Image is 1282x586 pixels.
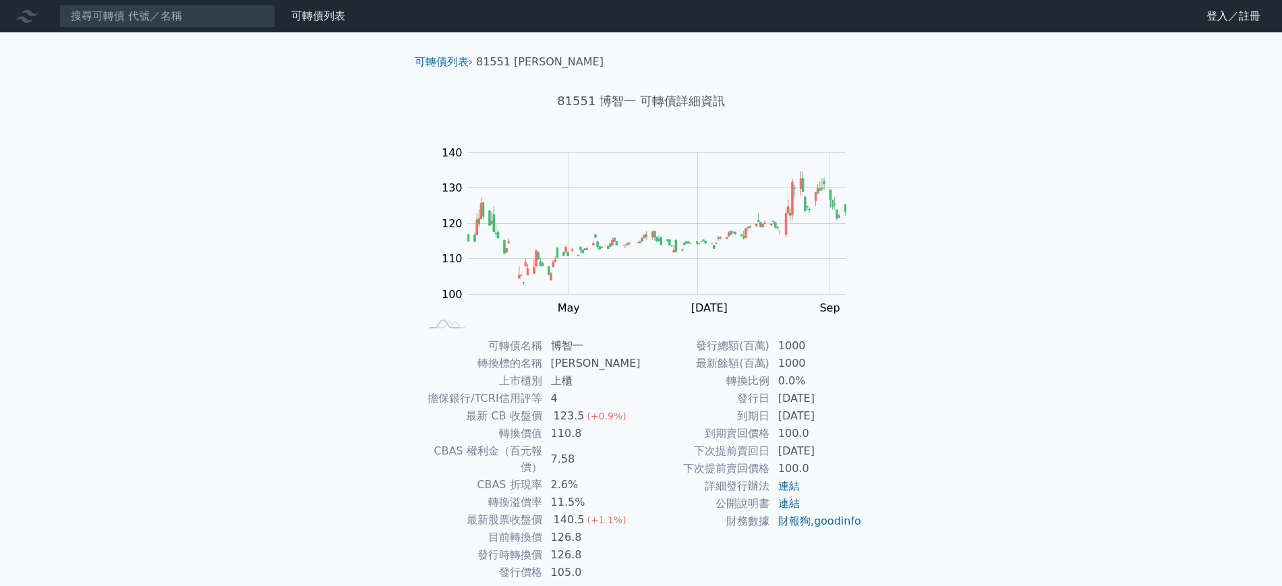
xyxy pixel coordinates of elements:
[641,425,770,442] td: 到期賣回價格
[442,217,463,230] tspan: 120
[59,5,275,28] input: 搜尋可轉債 代號／名稱
[543,390,641,407] td: 4
[420,476,543,494] td: CBAS 折現率
[1196,5,1271,27] a: 登入／註冊
[543,442,641,476] td: 7.58
[641,390,770,407] td: 發行日
[641,407,770,425] td: 到期日
[442,252,463,265] tspan: 110
[543,564,641,581] td: 105.0
[641,477,770,495] td: 詳細發行辦法
[543,372,641,390] td: 上櫃
[641,372,770,390] td: 轉換比例
[770,460,863,477] td: 100.0
[435,146,867,314] g: Chart
[420,355,543,372] td: 轉換標的名稱
[814,515,861,527] a: goodinfo
[543,425,641,442] td: 110.8
[543,529,641,546] td: 126.8
[442,181,463,194] tspan: 130
[442,288,463,301] tspan: 100
[641,442,770,460] td: 下次提前賣回日
[770,372,863,390] td: 0.0%
[420,407,543,425] td: 最新 CB 收盤價
[587,411,626,421] span: (+0.9%)
[551,512,587,528] div: 140.5
[476,54,604,70] li: 81551 [PERSON_NAME]
[778,479,800,492] a: 連結
[420,564,543,581] td: 發行價格
[420,425,543,442] td: 轉換價值
[770,355,863,372] td: 1000
[770,337,863,355] td: 1000
[420,390,543,407] td: 擔保銀行/TCRI信用評等
[770,390,863,407] td: [DATE]
[543,494,641,511] td: 11.5%
[770,512,863,530] td: ,
[415,55,469,68] a: 可轉債列表
[420,529,543,546] td: 目前轉換價
[587,515,626,525] span: (+1.1%)
[442,146,463,159] tspan: 140
[770,425,863,442] td: 100.0
[641,460,770,477] td: 下次提前賣回價格
[404,92,879,111] h1: 81551 博智一 可轉債詳細資訊
[558,301,580,314] tspan: May
[420,546,543,564] td: 發行時轉換價
[420,372,543,390] td: 上市櫃別
[420,494,543,511] td: 轉換溢價率
[770,442,863,460] td: [DATE]
[543,337,641,355] td: 博智一
[819,301,840,314] tspan: Sep
[415,54,473,70] li: ›
[641,355,770,372] td: 最新餘額(百萬)
[770,407,863,425] td: [DATE]
[551,408,587,424] div: 123.5
[291,9,345,22] a: 可轉債列表
[543,546,641,564] td: 126.8
[641,495,770,512] td: 公開說明書
[543,355,641,372] td: [PERSON_NAME]
[641,337,770,355] td: 發行總額(百萬)
[641,512,770,530] td: 財務數據
[420,442,543,476] td: CBAS 權利金（百元報價）
[691,301,728,314] tspan: [DATE]
[420,511,543,529] td: 最新股票收盤價
[778,515,811,527] a: 財報狗
[778,497,800,510] a: 連結
[543,476,641,494] td: 2.6%
[420,337,543,355] td: 可轉債名稱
